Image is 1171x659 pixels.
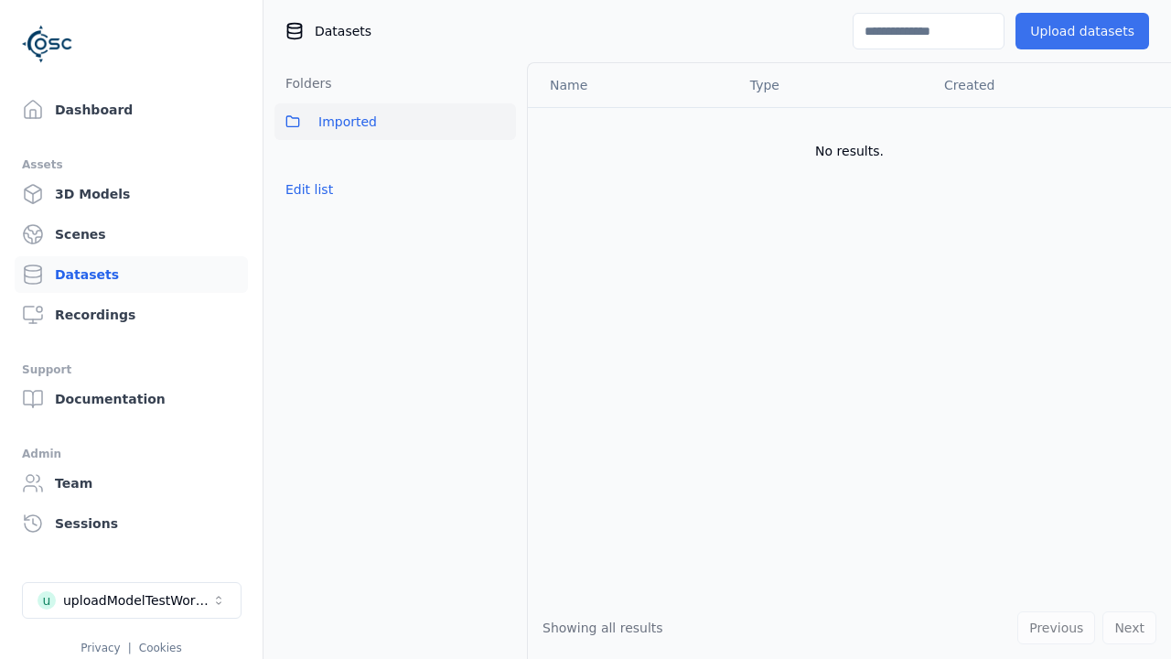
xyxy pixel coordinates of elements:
a: 3D Models [15,176,248,212]
div: uploadModelTestWorkspace [63,591,211,610]
button: Imported [274,103,516,140]
div: u [38,591,56,610]
a: Team [15,465,248,502]
span: | [128,642,132,654]
button: Select a workspace [22,582,242,619]
div: Admin [22,443,241,465]
th: Type [736,63,929,107]
th: Created [929,63,1142,107]
a: Datasets [15,256,248,293]
a: Documentation [15,381,248,417]
td: No results. [528,107,1171,195]
img: Logo [22,18,73,70]
span: Showing all results [543,621,663,635]
a: Sessions [15,505,248,542]
span: Datasets [315,22,371,40]
div: Support [22,359,241,381]
a: Cookies [139,642,182,654]
h3: Folders [274,74,332,92]
a: Recordings [15,297,248,333]
th: Name [528,63,736,107]
a: Scenes [15,216,248,253]
button: Edit list [274,173,344,206]
a: Dashboard [15,92,248,128]
span: Imported [318,111,377,133]
a: Privacy [81,642,120,654]
button: Upload datasets [1015,13,1149,49]
div: Assets [22,154,241,176]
